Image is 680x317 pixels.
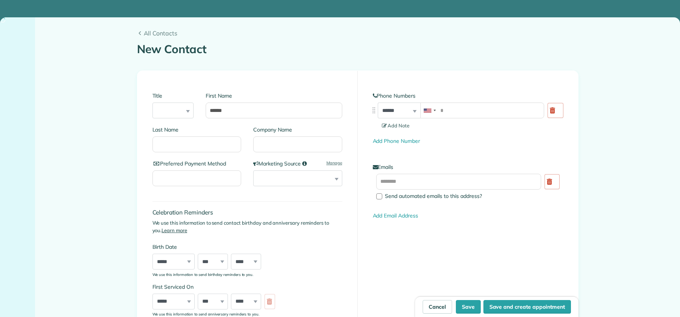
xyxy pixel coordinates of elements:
[370,106,378,114] img: drag_indicator-119b368615184ecde3eda3c64c821f6cf29d3e2b97b89ee44bc31753036683e5.png
[152,272,254,277] sub: We use this information to send birthday reminders to you.
[152,126,242,133] label: Last Name
[326,160,342,166] a: Manage
[456,300,481,314] button: Save
[152,283,279,291] label: First Serviced On
[152,209,342,216] h4: Celebration Reminders
[373,163,563,171] label: Emails
[152,219,342,234] p: We use this information to send contact birthday and anniversary reminders to you.
[144,29,578,38] span: All Contacts
[206,92,342,100] label: First Name
[373,212,418,219] a: Add Email Address
[152,243,279,251] label: Birth Date
[385,193,482,199] span: Send automated emails to this address?
[373,92,563,100] label: Phone Numbers
[152,160,242,167] label: Preferred Payment Method
[253,126,342,133] label: Company Name
[423,300,452,314] a: Cancel
[373,138,420,144] a: Add Phone Number
[483,300,571,314] button: Save and create appointment
[253,160,342,167] label: Marketing Source
[152,312,260,316] sub: We use this information to send anniversary reminders to you.
[152,92,194,100] label: Title
[421,103,438,118] div: United States: +1
[137,43,578,55] h1: New Contact
[382,123,410,129] span: Add Note
[137,29,578,38] a: All Contacts
[162,227,187,233] a: Learn more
